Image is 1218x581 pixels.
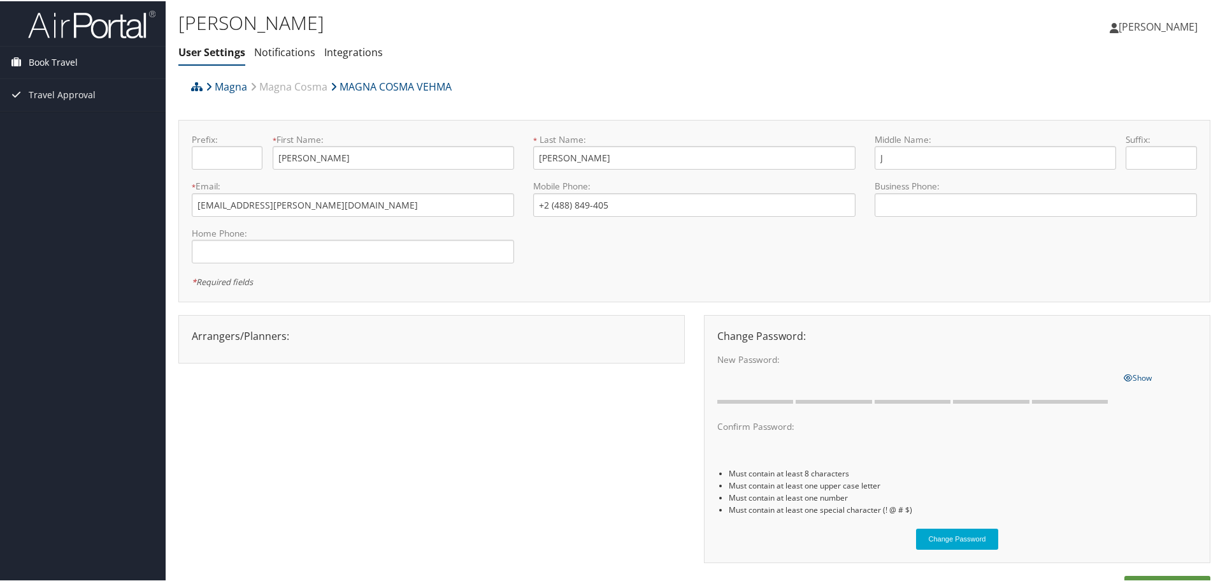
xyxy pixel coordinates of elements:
[875,132,1116,145] label: Middle Name:
[729,503,1197,515] li: Must contain at least one special character (! @ # $)
[178,44,245,58] a: User Settings
[533,179,856,191] label: Mobile Phone:
[273,132,514,145] label: First Name:
[708,327,1207,342] div: Change Password:
[1124,369,1152,383] a: Show
[324,44,383,58] a: Integrations
[533,132,856,145] label: Last Name:
[28,8,155,38] img: airportal-logo.png
[916,527,999,548] button: Change Password
[254,44,315,58] a: Notifications
[1110,6,1210,45] a: [PERSON_NAME]
[29,45,78,77] span: Book Travel
[182,327,681,342] div: Arrangers/Planners:
[29,78,96,110] span: Travel Approval
[717,419,1114,432] label: Confirm Password:
[192,132,262,145] label: Prefix:
[1124,371,1152,382] span: Show
[206,73,247,98] a: Magna
[729,490,1197,503] li: Must contain at least one number
[1126,132,1196,145] label: Suffix:
[729,466,1197,478] li: Must contain at least 8 characters
[192,226,514,239] label: Home Phone:
[717,352,1114,365] label: New Password:
[1119,18,1198,33] span: [PERSON_NAME]
[178,8,866,35] h1: [PERSON_NAME]
[192,179,514,191] label: Email:
[331,73,452,98] a: MAGNA COSMA VEHMA
[250,73,327,98] a: Magna Cosma
[192,275,253,286] em: Required fields
[875,179,1197,191] label: Business Phone:
[729,478,1197,490] li: Must contain at least one upper case letter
